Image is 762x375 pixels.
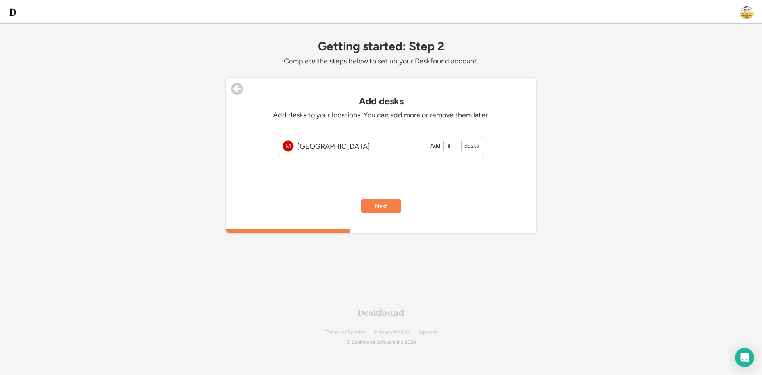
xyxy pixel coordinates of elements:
a: Terms of Service [325,329,366,335]
div: Open Intercom Messenger [735,348,754,367]
div: [GEOGRAPHIC_DATA] [297,142,418,151]
img: d-whitebg.png [8,8,17,17]
div: Complete the steps below to set up your Deskfound account. [226,57,536,66]
div: Add desks to your locations. You can add more or remove them later. [262,111,500,120]
div: Deskfound [358,308,404,317]
div: Add [430,142,443,151]
div: 40% [228,229,534,233]
div: Add desks [230,96,532,107]
div: desks [464,142,481,151]
a: Support [417,329,437,335]
img: ALV-UjXQ5qzF-U32zR0DSFx_1_dYDvBSOSpnFVKBFmJRX-PgIXnG4jNpVQBiVl4JoOMPRcvBOg_wz5swRnJ04Q3kYMGF_uoid... [740,5,754,19]
a: Privacy Policy [374,329,409,335]
div: Getting started: Step 2 [226,40,536,53]
button: Next [361,199,401,213]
